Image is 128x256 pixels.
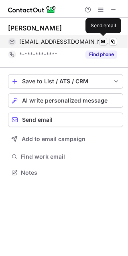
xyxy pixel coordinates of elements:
[8,113,123,127] button: Send email
[19,38,111,45] span: [EMAIL_ADDRESS][DOMAIN_NAME]
[8,5,56,14] img: ContactOut v5.3.10
[22,117,53,123] span: Send email
[8,24,62,32] div: [PERSON_NAME]
[8,93,123,108] button: AI write personalized message
[22,97,108,104] span: AI write personalized message
[22,136,85,142] span: Add to email campaign
[85,50,117,58] button: Reveal Button
[8,167,123,178] button: Notes
[21,153,120,160] span: Find work email
[8,132,123,146] button: Add to email campaign
[8,74,123,89] button: save-profile-one-click
[22,78,109,85] div: Save to List / ATS / CRM
[21,169,120,176] span: Notes
[8,151,123,162] button: Find work email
